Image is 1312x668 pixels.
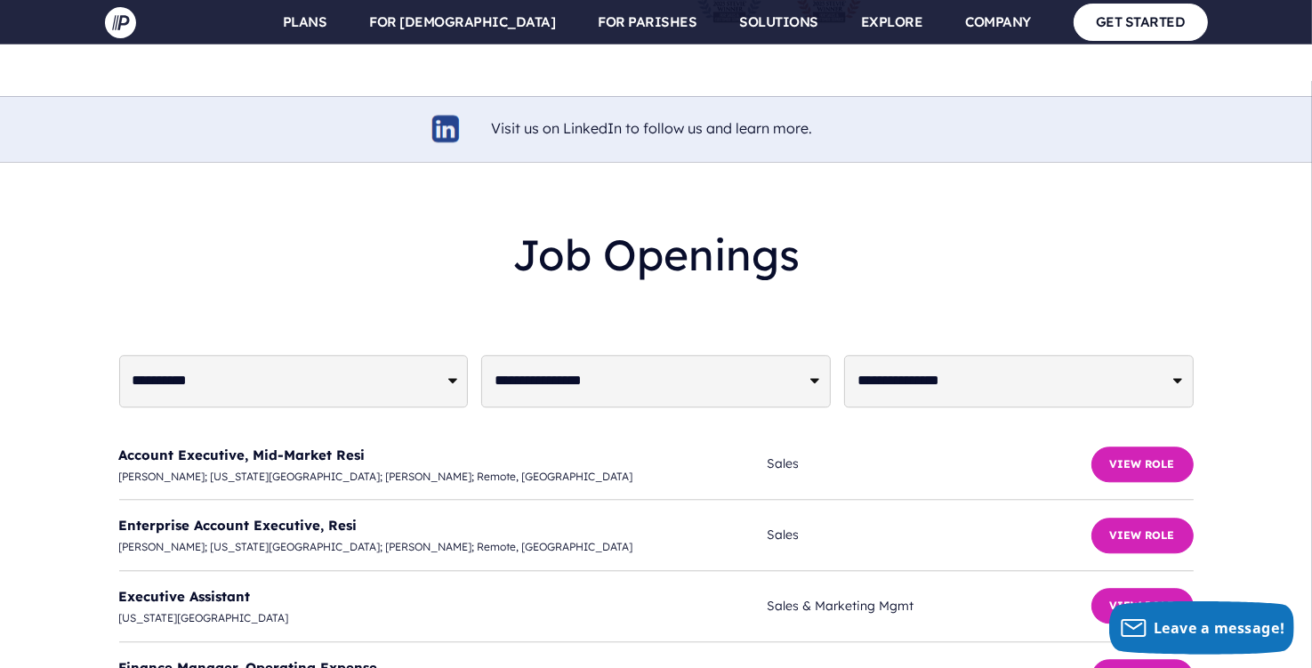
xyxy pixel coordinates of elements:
[119,467,768,487] span: [PERSON_NAME]; [US_STATE][GEOGRAPHIC_DATA]; [PERSON_NAME]; Remote, [GEOGRAPHIC_DATA]
[1154,618,1285,638] span: Leave a message!
[119,588,251,605] a: Executive Assistant
[767,524,1091,546] span: Sales
[119,215,1194,294] h2: Job Openings
[119,517,358,534] a: Enterprise Account Executive, Resi
[430,112,463,145] img: linkedin-logo
[491,119,812,137] a: Visit us on LinkedIn to follow us and learn more.
[119,608,768,628] span: [US_STATE][GEOGRAPHIC_DATA]
[1074,4,1208,40] a: GET STARTED
[119,537,768,557] span: [PERSON_NAME]; [US_STATE][GEOGRAPHIC_DATA]; [PERSON_NAME]; Remote, [GEOGRAPHIC_DATA]
[767,453,1091,475] span: Sales
[1091,518,1194,553] button: View Role
[767,595,1091,617] span: Sales & Marketing Mgmt
[1091,447,1194,482] button: View Role
[1109,601,1294,655] button: Leave a message!
[1091,588,1194,624] button: View Role
[119,447,366,463] a: Account Executive, Mid-Market Resi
